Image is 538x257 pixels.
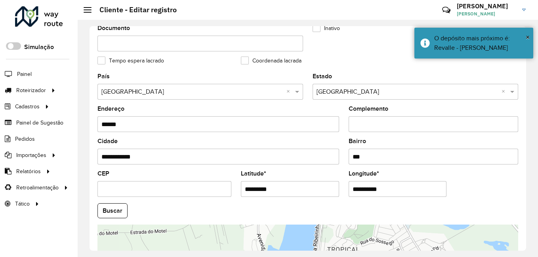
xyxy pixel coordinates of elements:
[15,135,35,143] span: Pedidos
[526,31,530,43] button: Close
[97,23,130,33] label: Documento
[241,57,301,65] label: Coordenada lacrada
[92,6,177,14] h2: Cliente - Editar registro
[502,87,508,96] span: Clear all
[24,42,54,52] label: Simulação
[97,57,164,65] label: Tempo espera lacrado
[15,102,40,111] span: Cadastros
[313,72,332,81] label: Estado
[286,87,293,96] span: Clear all
[97,136,118,146] label: Cidade
[17,70,32,78] span: Painel
[16,183,59,192] span: Retroalimentação
[434,34,527,53] div: O depósito mais próximo é: Revalle - [PERSON_NAME]
[97,169,109,178] label: CEP
[457,10,516,17] span: [PERSON_NAME]
[349,169,379,178] label: Longitude
[97,203,128,218] button: Buscar
[457,2,516,10] h3: [PERSON_NAME]
[15,200,30,208] span: Tático
[349,104,388,113] label: Complemento
[16,86,46,94] span: Roteirizador
[16,167,41,176] span: Relatórios
[241,169,266,178] label: Latitude
[97,72,110,81] label: País
[438,2,455,19] a: Contato Rápido
[313,24,340,32] label: Inativo
[349,136,366,146] label: Bairro
[526,33,530,42] span: ×
[16,151,46,159] span: Importações
[16,119,63,127] span: Painel de Sugestão
[97,104,124,113] label: Endereço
